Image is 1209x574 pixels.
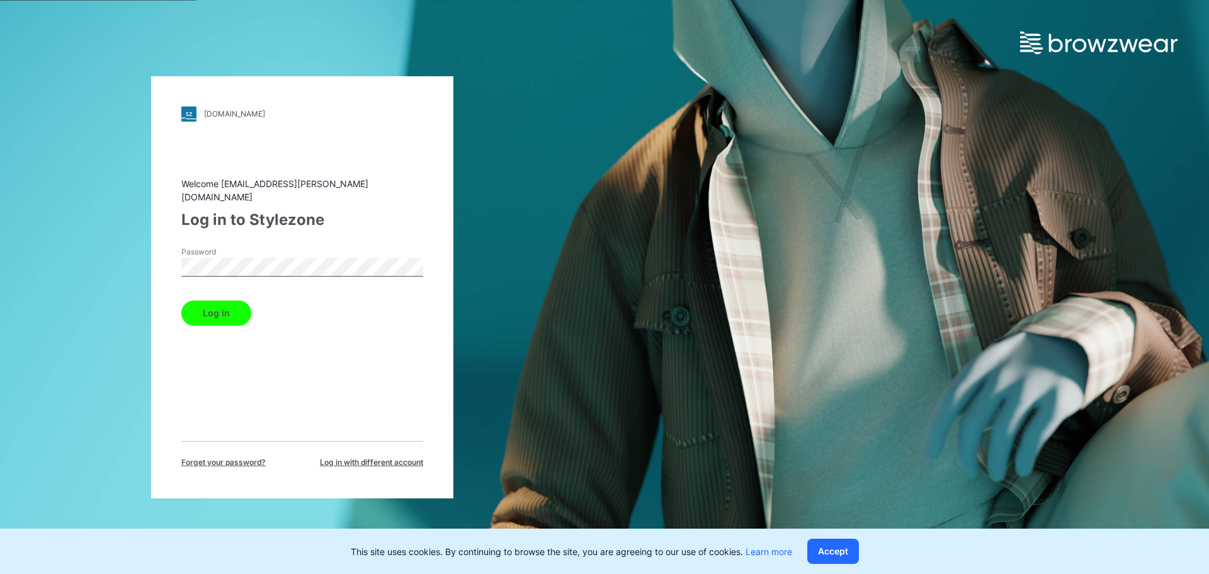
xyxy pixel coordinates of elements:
span: Forget your password? [181,457,266,468]
div: Log in to Stylezone [181,209,423,231]
button: Log in [181,301,251,326]
a: Learn more [746,546,792,557]
button: Accept [807,539,859,564]
span: Log in with different account [320,457,423,468]
p: This site uses cookies. By continuing to browse the site, you are agreeing to our use of cookies. [351,545,792,558]
a: [DOMAIN_NAME] [181,106,423,122]
div: Welcome [EMAIL_ADDRESS][PERSON_NAME][DOMAIN_NAME] [181,177,423,204]
img: stylezone-logo.562084cfcfab977791bfbf7441f1a819.svg [181,106,196,122]
div: [DOMAIN_NAME] [204,109,265,118]
img: browzwear-logo.e42bd6dac1945053ebaf764b6aa21510.svg [1020,32,1178,54]
label: Password [181,246,270,258]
